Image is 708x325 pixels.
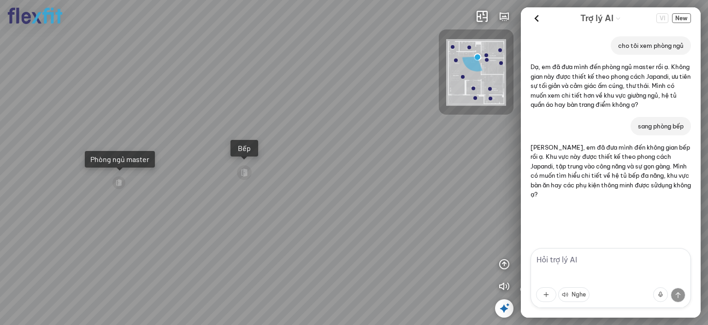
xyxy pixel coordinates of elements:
[236,144,253,153] div: Bếp
[446,39,506,106] img: Flexfit_Apt1_M__JKL4XAWR2ATG.png
[531,143,691,199] p: [PERSON_NAME], em đã đưa mình đến không gian bếp rồi ạ. Khu vực này được thiết kế theo phong cách...
[618,41,684,50] p: cho tôi xem phòng ngủ
[558,287,590,302] button: Nghe
[656,13,668,23] span: VI
[656,13,668,23] button: Change language
[90,155,149,164] div: Phòng ngủ master
[638,122,684,131] p: sang phòng bếp
[672,13,691,23] button: New Chat
[580,12,614,25] span: Trợ lý AI
[531,62,691,109] p: Dạ, em đã đưa mình đến phòng ngủ master rồi ạ. Không gian này được thiết kế theo phong cách Japan...
[7,7,63,24] img: logo
[672,13,691,23] span: New
[580,11,621,25] div: AI Guide options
